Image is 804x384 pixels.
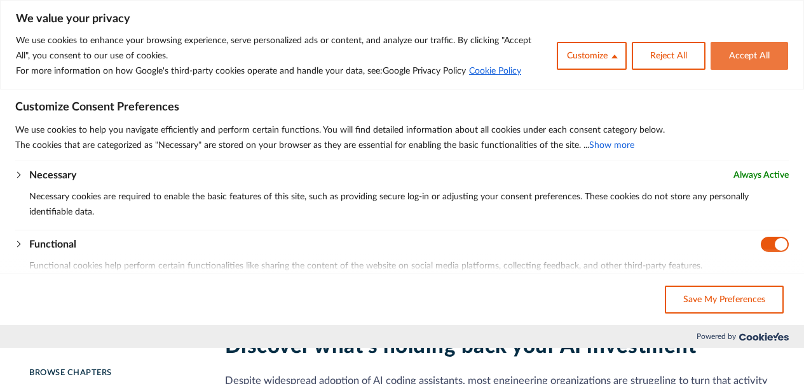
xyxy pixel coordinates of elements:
[15,138,789,153] p: The cookies that are categorized as "Necessary" are stored on your browser as they are essential ...
[665,286,784,314] button: Save My Preferences
[468,66,522,76] a: Cookie Policy
[739,333,789,341] img: Cookieyes logo
[16,63,547,79] p: For more information on how Google's third-party cookies operate and handle your data, see:
[557,42,627,70] button: Customize
[15,100,179,115] span: Customize Consent Preferences
[16,11,788,27] p: We value your privacy
[733,168,789,183] span: Always Active
[29,367,197,379] div: Browse Chapters
[589,138,634,153] button: Show more
[711,42,788,70] button: Accept All
[29,168,76,183] button: Necessary
[16,33,547,63] p: We use cookies to enhance your browsing experience, serve personalized ads or content, and analyz...
[761,237,789,252] input: Disable Functional
[383,67,466,76] a: Google Privacy Policy
[15,122,789,138] p: We use cookies to help you navigate efficiently and perform certain functions. You will find deta...
[29,237,76,252] button: Functional
[29,189,789,220] p: Necessary cookies are required to enable the basic features of this site, such as providing secur...
[632,42,705,70] button: Reject All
